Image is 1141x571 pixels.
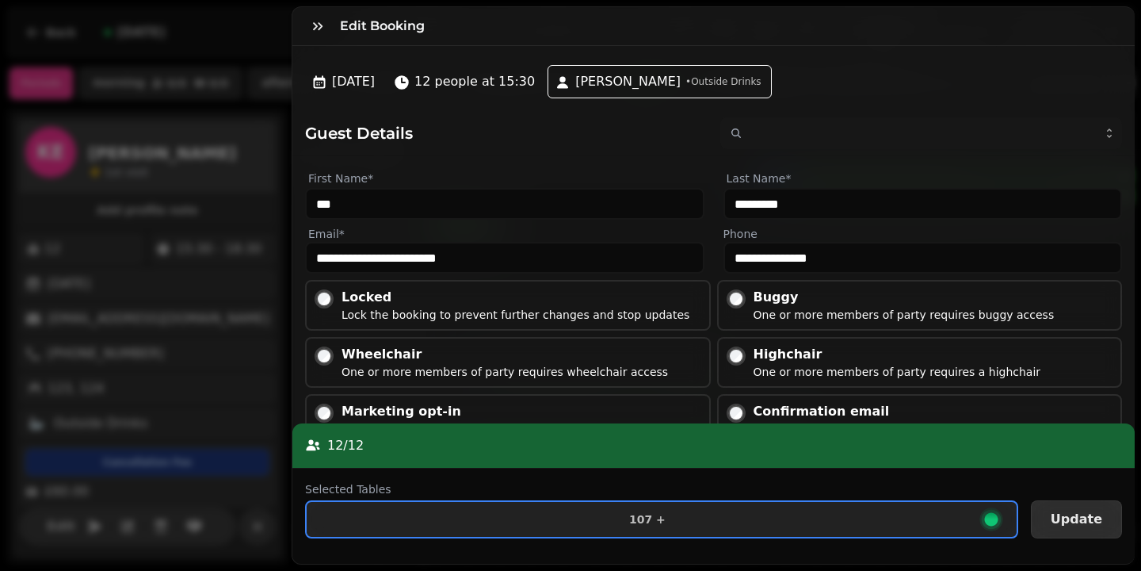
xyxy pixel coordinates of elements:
[305,122,708,144] h2: Guest Details
[685,75,761,88] span: • Outside Drinks
[723,226,1123,242] label: Phone
[305,500,1018,538] button: 107 +
[723,169,1123,188] label: Last Name*
[754,307,1055,323] div: One or more members of party requires buggy access
[754,288,1055,307] div: Buggy
[340,17,431,36] h3: Edit Booking
[342,288,689,307] div: Locked
[305,169,704,188] label: First Name*
[342,364,668,380] div: One or more members of party requires wheelchair access
[754,345,1041,364] div: Highchair
[414,72,535,91] span: 12 people at 15:30
[342,345,668,364] div: Wheelchair
[754,364,1041,380] div: One or more members of party requires a highchair
[342,307,689,323] div: Lock the booking to prevent further changes and stop updates
[305,226,704,242] label: Email*
[629,514,666,525] p: 107 +
[1031,500,1122,538] button: Update
[754,421,1050,437] div: Guest shall receive email confirmation of this change
[342,402,559,421] div: Marketing opt-in
[332,72,375,91] span: [DATE]
[342,421,559,437] div: Does user agree to opt into marketing?
[327,436,364,455] p: 12 / 12
[305,481,1018,497] label: Selected Tables
[754,402,1050,421] div: Confirmation email
[575,72,681,91] span: [PERSON_NAME]
[1051,513,1102,526] span: Update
